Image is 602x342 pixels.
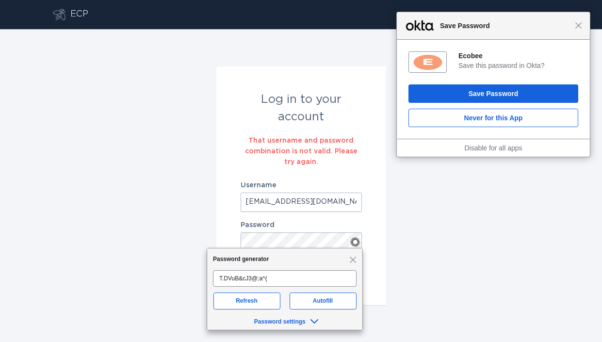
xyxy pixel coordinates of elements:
[142,8,149,15] span: Close
[47,70,98,77] span: Password settings
[82,44,149,61] button: Autofill
[458,51,578,60] div: Ecobee
[241,91,362,126] div: Log in to your account
[6,44,73,61] button: Refresh
[6,6,62,16] span: Password generator
[412,54,444,71] img: yMBT1UAAAAGSURBVAMAC672s6ILOAgAAAAASUVORK5CYII=
[408,109,578,127] button: Never for this App
[575,22,582,29] span: Close
[53,9,65,20] button: Go to dashboard
[435,20,575,32] span: Save Password
[241,222,362,228] label: Password
[241,135,362,167] div: That username and password combination is not valid. Please try again.
[464,144,522,152] a: Disable for all apps
[408,84,578,103] button: Save Password
[241,182,362,189] label: Username
[458,61,578,70] div: Save this password in Okta?
[70,9,88,20] div: ECP
[350,237,360,247] img: svg+xml;base64,PHN2ZyB3aWR0aD0iMzMiIGhlaWdodD0iMzIiIHZpZXdCb3g9IjAgMCAzMyAzMiIgZmlsbD0ibm9uZSIgeG...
